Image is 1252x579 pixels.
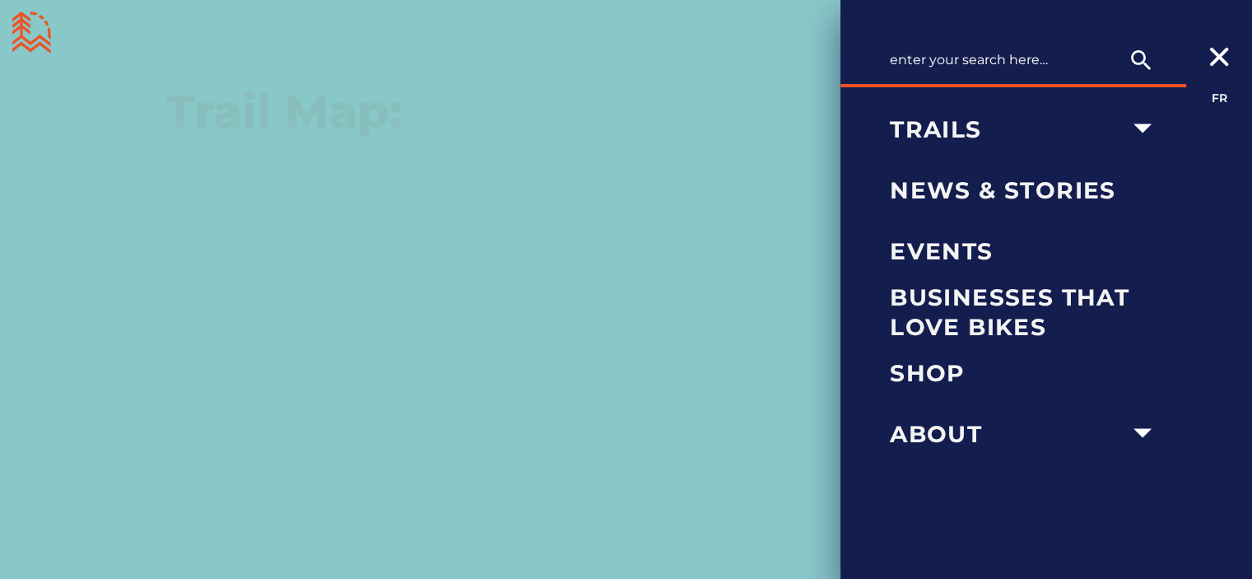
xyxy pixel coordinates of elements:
[890,343,1161,404] a: Shop
[890,282,1161,343] a: Businesses that love bikes
[890,44,1161,76] input: Enter your search here…
[890,358,1161,388] span: Shop
[890,236,1161,266] span: Events
[1212,91,1227,105] a: FR
[890,99,1124,160] a: Trails
[890,221,1161,282] a: Events
[890,114,1124,144] span: Trails
[1124,110,1161,147] ion-icon: arrow dropdown
[1124,415,1161,451] ion-icon: arrow dropdown
[1128,47,1154,73] ion-icon: search
[890,404,1124,465] a: About
[890,419,1124,449] span: About
[890,282,1161,343] span: Businesses that love bikes
[890,160,1161,221] a: News & Stories
[890,175,1161,205] span: News & Stories
[1120,44,1161,77] button: search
